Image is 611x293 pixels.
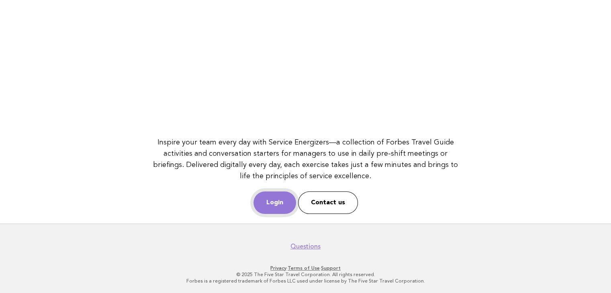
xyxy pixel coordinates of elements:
a: Support [321,265,341,271]
p: · · [60,265,552,271]
a: Questions [290,242,321,250]
p: Inspire your team every day with Service Energizers—a collection of Forbes Travel Guide activitie... [153,137,459,182]
a: Terms of Use [288,265,320,271]
p: Forbes is a registered trademark of Forbes LLC used under license by The Five Star Travel Corpora... [60,278,552,284]
a: Login [253,191,296,214]
a: Contact us [298,191,358,214]
a: Privacy [270,265,286,271]
p: © 2025 The Five Star Travel Corporation. All rights reserved. [60,271,552,278]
